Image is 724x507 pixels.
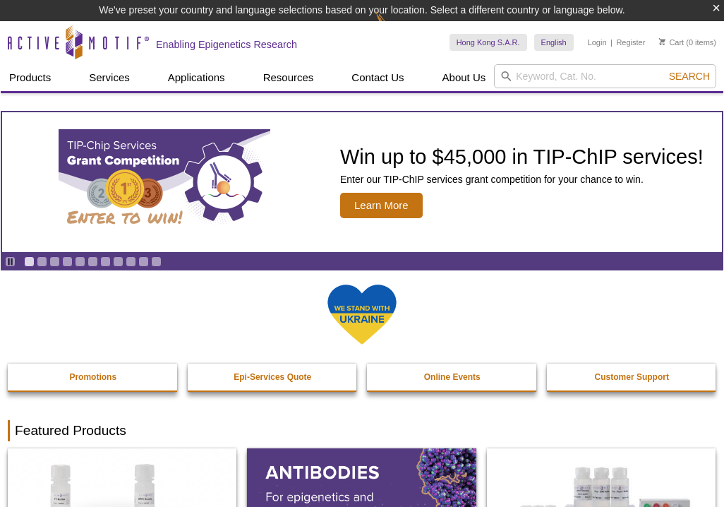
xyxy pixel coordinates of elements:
a: Go to slide 8 [113,256,123,267]
a: Hong Kong S.A.R. [450,34,527,51]
strong: Online Events [424,372,481,382]
a: Applications [159,64,234,91]
p: Enter our TIP-ChIP services grant competition for your chance to win. [340,173,704,186]
h2: Win up to $45,000 in TIP-ChIP services! [340,146,704,167]
span: Learn More [340,193,423,218]
a: Go to slide 9 [126,256,136,267]
strong: Customer Support [595,372,669,382]
a: Customer Support [547,364,718,390]
img: TIP-ChIP Services Grant Competition [59,129,270,235]
a: English [534,34,574,51]
a: TIP-ChIP Services Grant Competition Win up to $45,000 in TIP-ChIP services! Enter our TIP-ChIP se... [2,112,722,252]
a: Register [616,37,645,47]
li: (0 items) [659,34,716,51]
a: Toggle autoplay [5,256,16,267]
a: Promotions [8,364,179,390]
a: Go to slide 3 [49,256,60,267]
input: Keyword, Cat. No. [494,64,716,88]
button: Search [665,70,714,83]
span: Search [669,71,710,82]
strong: Epi-Services Quote [234,372,311,382]
a: Go to slide 10 [138,256,149,267]
a: Go to slide 2 [37,256,47,267]
a: Epi-Services Quote [188,364,358,390]
a: Go to slide 11 [151,256,162,267]
article: TIP-ChIP Services Grant Competition [2,112,722,252]
li: | [610,34,613,51]
a: Services [80,64,138,91]
img: Change Here [375,11,413,44]
a: Go to slide 1 [24,256,35,267]
h2: Featured Products [8,420,716,441]
a: About Us [434,64,495,91]
a: Go to slide 4 [62,256,73,267]
img: We Stand With Ukraine [327,283,397,346]
strong: Promotions [69,372,116,382]
a: Online Events [367,364,538,390]
a: Go to slide 5 [75,256,85,267]
a: Cart [659,37,684,47]
a: Resources [255,64,322,91]
img: Your Cart [659,38,665,45]
a: Go to slide 7 [100,256,111,267]
a: Go to slide 6 [88,256,98,267]
h2: Enabling Epigenetics Research [156,38,297,51]
a: Login [588,37,607,47]
a: Products [1,64,59,91]
a: Contact Us [343,64,412,91]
